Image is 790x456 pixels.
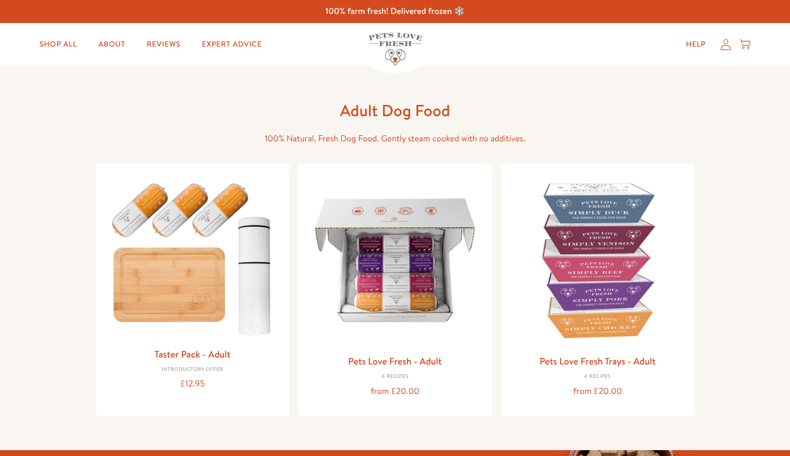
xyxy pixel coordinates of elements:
[155,347,231,361] a: Taster Pack - Adult
[265,133,525,145] span: 100% Natural, Fresh Dog Food. Gently steam cooked with no additives.
[104,377,281,391] div: £12.95
[224,100,566,121] h1: Adult Dog Food
[90,34,134,55] a: About
[369,33,422,65] img: Pets Love Fresh
[306,374,484,380] div: 4 Recipes
[194,34,271,55] a: Expert Advice
[104,367,281,373] div: Introductory Offer
[306,172,484,349] img: Pets Love Fresh - Adult
[31,34,86,55] a: Shop All
[306,384,484,399] div: from £20.00
[138,34,189,55] a: Reviews
[540,354,656,368] a: Pets Love Fresh Trays - Adult
[509,384,686,399] div: from £20.00
[104,172,281,341] img: Taster Pack - Adult
[677,34,714,55] a: Help
[509,172,686,349] img: Pets Love Fresh Trays - Adult
[509,374,686,380] div: 4 Recipes
[348,354,442,368] a: Pets Love Fresh - Adult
